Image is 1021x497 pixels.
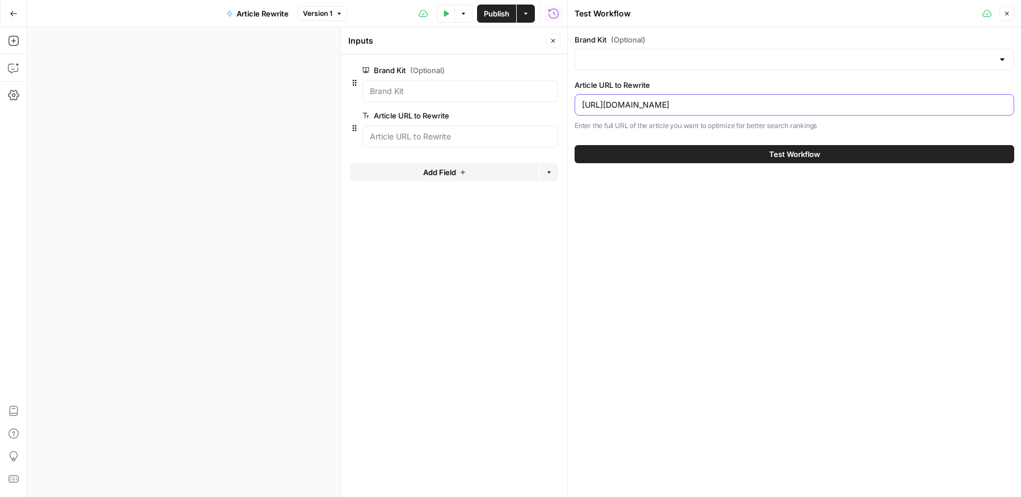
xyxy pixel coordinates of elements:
span: Publish [484,8,509,19]
input: Brand Kit [370,86,551,97]
button: Publish [477,5,516,23]
p: Enter the full URL of the article you want to optimize for better search rankings [575,120,1014,131]
label: Article URL to Rewrite [362,110,494,121]
label: Brand Kit [362,65,494,76]
button: Add Field [350,163,539,181]
span: Version 1 [303,9,332,19]
textarea: Inputs [348,35,373,46]
label: Article URL to Rewrite [575,79,1014,91]
span: Add Field [423,167,456,178]
input: Article URL to Rewrite [370,131,551,142]
button: Article Rewrite [220,5,296,23]
button: Test Workflow [575,145,1014,163]
input: https://www.healthjob.org/guide/online-medical-assistant-programs [582,99,1007,111]
span: Test Workflow [769,148,820,160]
span: (Optional) [410,65,445,76]
label: Brand Kit [575,34,1014,45]
button: Version 1 [298,6,348,21]
span: (Optional) [611,34,645,45]
span: Article Rewrite [237,8,289,19]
